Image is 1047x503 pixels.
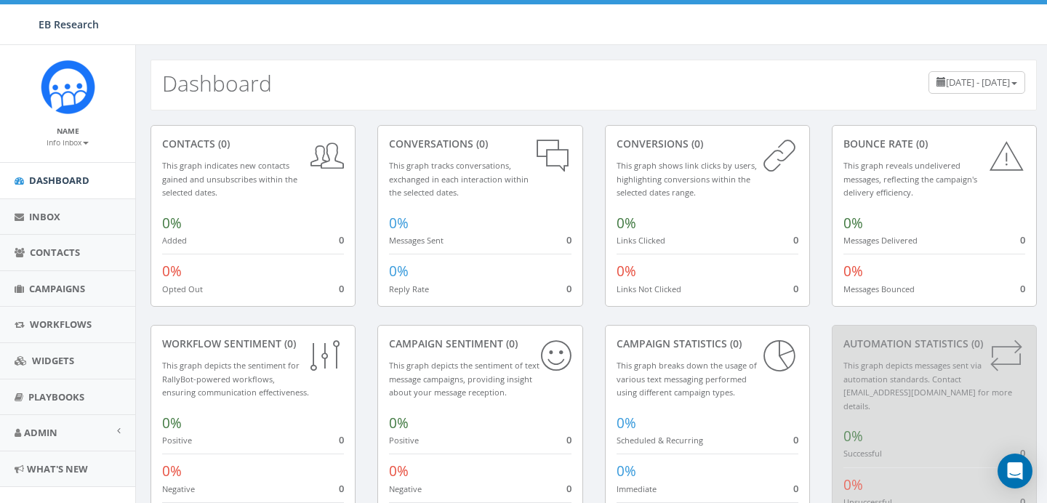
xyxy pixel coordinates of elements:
div: Campaign Statistics [617,337,798,351]
small: Added [162,235,187,246]
small: Reply Rate [389,283,429,294]
small: This graph indicates new contacts gained and unsubscribes within the selected dates. [162,160,297,198]
span: 0% [843,214,863,233]
span: 0% [162,462,182,480]
small: Messages Bounced [843,283,915,294]
small: Messages Delivered [843,235,918,246]
span: 0% [389,414,409,432]
div: contacts [162,137,344,151]
span: What's New [27,462,88,475]
span: 0 [339,282,344,295]
span: (0) [689,137,703,150]
span: (0) [281,337,296,350]
div: conversions [617,137,798,151]
small: This graph shows link clicks by users, highlighting conversions within the selected dates range. [617,160,757,198]
span: 0% [843,262,863,281]
span: (0) [473,137,488,150]
span: 0% [617,414,636,432]
span: (0) [215,137,230,150]
span: Admin [24,426,57,439]
small: Positive [162,435,192,446]
small: Messages Sent [389,235,444,246]
h2: Dashboard [162,71,272,95]
span: 0% [843,475,863,494]
div: Automation Statistics [843,337,1025,351]
span: 0 [793,282,798,295]
span: 0% [617,262,636,281]
small: This graph depicts messages sent via automation standards. Contact [EMAIL_ADDRESS][DOMAIN_NAME] f... [843,360,1012,411]
small: This graph depicts the sentiment for RallyBot-powered workflows, ensuring communication effective... [162,360,309,398]
span: 0% [389,214,409,233]
span: (0) [913,137,928,150]
span: 0 [566,282,571,295]
span: (0) [503,337,518,350]
small: Scheduled & Recurring [617,435,703,446]
div: Campaign Sentiment [389,337,571,351]
span: 0 [1020,282,1025,295]
div: Open Intercom Messenger [998,454,1032,488]
small: Negative [389,483,422,494]
span: [DATE] - [DATE] [946,76,1010,89]
span: Contacts [30,246,80,259]
span: 0 [566,233,571,246]
small: Links Clicked [617,235,665,246]
small: Immediate [617,483,657,494]
span: 0% [162,414,182,432]
small: Negative [162,483,195,494]
small: Successful [843,448,882,459]
span: 0% [162,262,182,281]
small: Info Inbox [47,137,89,148]
span: EB Research [39,17,99,31]
span: 0% [617,214,636,233]
span: 0 [566,482,571,495]
span: 0% [843,427,863,446]
span: 0 [1020,446,1025,459]
span: Playbooks [28,390,84,403]
span: (0) [968,337,983,350]
div: conversations [389,137,571,151]
small: Opted Out [162,283,203,294]
span: Widgets [32,354,74,367]
span: 0% [617,462,636,480]
small: Links Not Clicked [617,283,681,294]
span: Workflows [30,318,92,331]
small: This graph depicts the sentiment of text message campaigns, providing insight about your message ... [389,360,539,398]
span: (0) [727,337,742,350]
small: Name [57,126,79,136]
div: Workflow Sentiment [162,337,344,351]
a: Info Inbox [47,135,89,148]
small: Positive [389,435,419,446]
span: 0 [1020,233,1025,246]
span: Campaigns [29,282,85,295]
small: This graph reveals undelivered messages, reflecting the campaign's delivery efficiency. [843,160,977,198]
span: 0% [389,262,409,281]
span: 0 [339,433,344,446]
span: 0 [339,482,344,495]
span: 0 [793,233,798,246]
span: 0 [793,482,798,495]
span: 0% [389,462,409,480]
span: Dashboard [29,174,89,187]
span: Inbox [29,210,60,223]
span: 0 [793,433,798,446]
span: 0% [162,214,182,233]
span: 0 [339,233,344,246]
span: 0 [566,433,571,446]
div: Bounce Rate [843,137,1025,151]
small: This graph breaks down the usage of various text messaging performed using different campaign types. [617,360,757,398]
img: Rally_Corp_Icon_1.png [41,60,95,114]
small: This graph tracks conversations, exchanged in each interaction within the selected dates. [389,160,529,198]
